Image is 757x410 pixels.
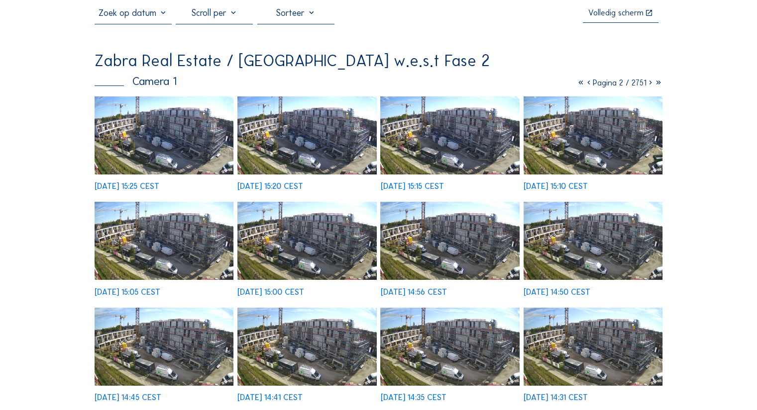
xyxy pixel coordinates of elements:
div: Zabra Real Estate / [GEOGRAPHIC_DATA] w.e.s.t Fase 2 [95,53,490,69]
div: Volledig scherm [588,9,644,17]
img: image_53297224 [380,202,519,280]
div: [DATE] 15:20 CEST [237,182,303,190]
img: image_53297367 [237,202,376,280]
div: [DATE] 15:10 CEST [524,182,588,190]
div: [DATE] 14:50 CEST [524,288,590,296]
div: [DATE] 15:05 CEST [95,288,160,296]
img: image_53298073 [95,96,233,174]
div: [DATE] 15:00 CEST [237,288,304,296]
img: image_53296931 [95,308,233,386]
div: [DATE] 14:56 CEST [380,288,446,296]
div: Camera 1 [95,76,177,87]
div: [DATE] 14:45 CEST [95,394,161,402]
img: image_53297792 [380,96,519,174]
img: image_53296551 [524,308,662,386]
img: image_53296790 [237,308,376,386]
div: [DATE] 15:15 CEST [380,182,443,190]
div: [DATE] 14:31 CEST [524,394,588,402]
img: image_53297647 [524,96,662,174]
img: image_53297931 [237,96,376,174]
span: Pagina 2 / 2751 [593,78,647,87]
div: [DATE] 15:25 CEST [95,182,159,190]
div: [DATE] 14:41 CEST [237,394,303,402]
img: image_53297073 [524,202,662,280]
div: [DATE] 14:35 CEST [380,394,446,402]
img: image_53297505 [95,202,233,280]
img: image_53296653 [380,308,519,386]
input: Zoek op datum 󰅀 [95,7,172,18]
